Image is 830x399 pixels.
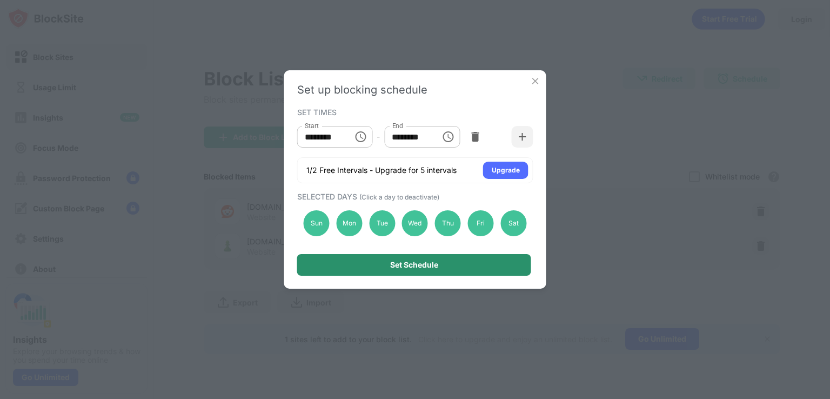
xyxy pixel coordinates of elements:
[402,210,428,236] div: Wed
[297,108,531,116] div: SET TIMES
[297,192,531,201] div: SELECTED DAYS
[530,76,541,87] img: x-button.svg
[392,121,403,130] label: End
[500,210,526,236] div: Sat
[492,165,520,176] div: Upgrade
[390,261,438,269] div: Set Schedule
[336,210,362,236] div: Mon
[377,131,380,143] div: -
[350,126,371,148] button: Choose time, selected time is 9:00 AM
[435,210,461,236] div: Thu
[304,210,330,236] div: Sun
[297,83,533,96] div: Set up blocking schedule
[437,126,459,148] button: Choose time, selected time is 11:00 PM
[468,210,494,236] div: Fri
[305,121,319,130] label: Start
[306,165,457,176] div: 1/2 Free Intervals - Upgrade for 5 intervals
[359,193,439,201] span: (Click a day to deactivate)
[369,210,395,236] div: Tue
